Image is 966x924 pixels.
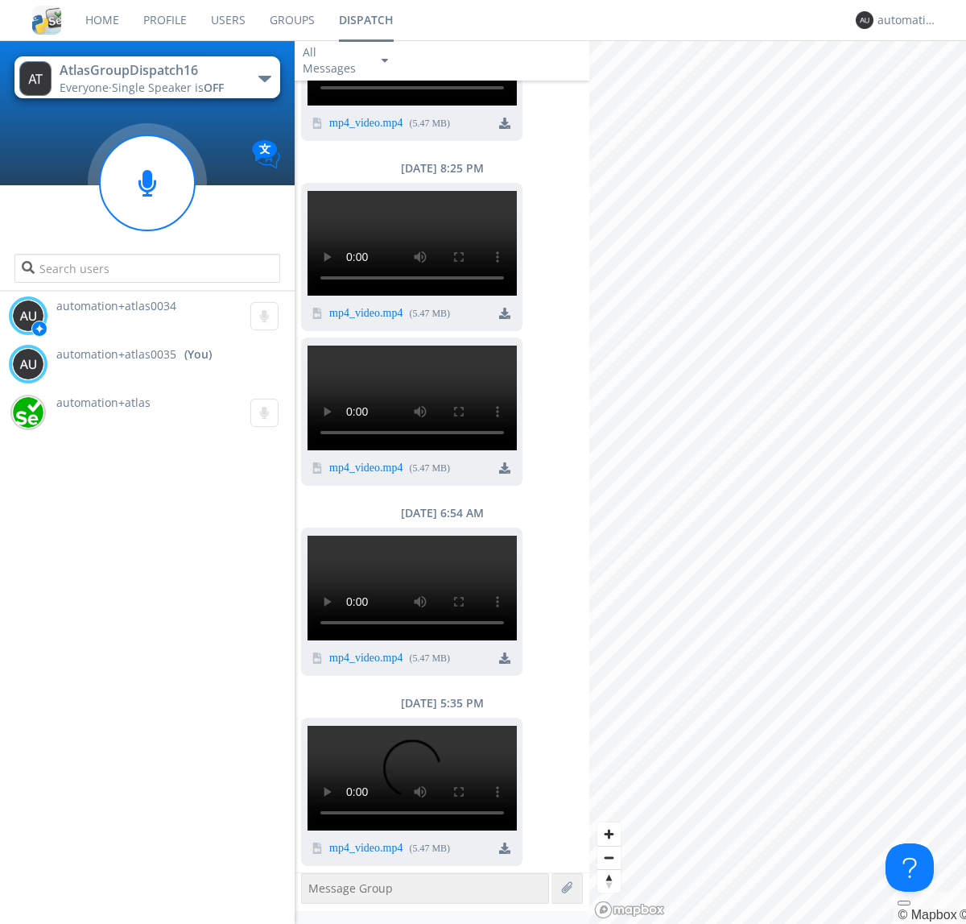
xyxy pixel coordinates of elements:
[14,254,279,283] input: Search users
[14,56,279,98] button: AtlasGroupDispatch16Everyone·Single Speaker isOFF
[885,843,934,892] iframe: Toggle Customer Support
[12,396,44,429] img: d2d01cd9b4174d08988066c6d424eccd
[597,870,621,893] span: Reset bearing to north
[295,160,589,176] div: [DATE] 8:25 PM
[60,80,241,96] div: Everyone ·
[409,842,450,856] div: ( 5.47 MB )
[499,462,510,474] img: download media button
[184,346,212,363] div: (You)
[597,846,621,869] button: Zoom out
[329,308,402,321] a: mp4_video.mp4
[12,300,44,332] img: 373638.png
[312,653,323,664] img: video icon
[312,118,323,129] img: video icon
[329,653,402,665] a: mp4_video.mp4
[409,117,450,131] div: ( 5.47 MB )
[597,822,621,846] button: Zoom in
[409,462,450,475] div: ( 5.47 MB )
[295,505,589,521] div: [DATE] 6:54 AM
[877,12,938,28] div: automation+atlas0035
[303,44,367,77] div: All Messages
[329,462,402,475] a: mp4_video.mp4
[499,118,510,129] img: download media button
[56,298,176,313] span: automation+atlas0034
[409,652,450,665] div: ( 5.47 MB )
[312,462,323,474] img: video icon
[898,908,956,922] a: Mapbox
[56,395,151,410] span: automation+atlas
[898,901,910,905] button: Toggle attribution
[19,61,52,96] img: 373638.png
[60,61,241,80] div: AtlasGroupDispatch16
[12,348,44,380] img: 373638.png
[597,847,621,869] span: Zoom out
[856,11,873,29] img: 373638.png
[499,843,510,854] img: download media button
[594,901,665,919] a: Mapbox logo
[312,308,323,319] img: video icon
[295,695,589,711] div: [DATE] 5:35 PM
[56,346,176,363] span: automation+atlas0035
[252,140,280,168] img: Translation enabled
[32,6,61,35] img: cddb5a64eb264b2086981ab96f4c1ba7
[597,869,621,893] button: Reset bearing to north
[112,80,224,95] span: Single Speaker is
[382,59,388,63] img: caret-down-sm.svg
[499,653,510,664] img: download media button
[329,843,402,856] a: mp4_video.mp4
[329,118,402,131] a: mp4_video.mp4
[409,307,450,321] div: ( 5.47 MB )
[204,80,224,95] span: OFF
[499,308,510,319] img: download media button
[312,843,323,854] img: video icon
